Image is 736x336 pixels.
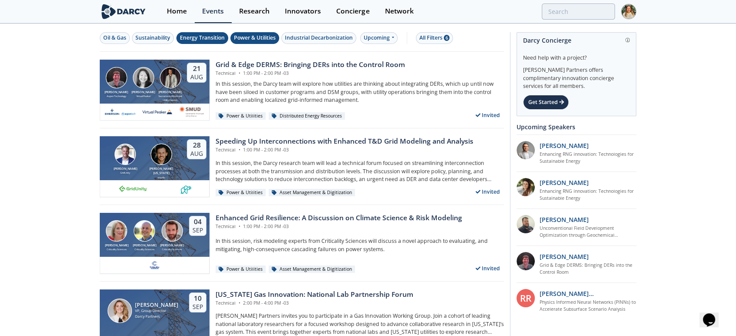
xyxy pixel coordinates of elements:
div: 28 [190,141,203,150]
div: All Filters [419,34,449,42]
img: 2k2ez1SvSiOh3gKHmcgF [517,215,535,233]
div: Sep [192,226,203,234]
div: Technical 1:00 PM - 2:00 PM -03 [216,223,462,230]
img: Luigi Montana [151,144,172,165]
div: Speeding Up Interconnections with Enhanced T&D Grid Modeling and Analysis [216,136,473,147]
div: Upcoming [360,32,398,44]
div: Technical 1:00 PM - 2:00 PM -03 [216,70,405,77]
div: Criticality Sciences [103,248,131,251]
button: Industrial Decarbonization [281,32,356,44]
img: virtual-peaker.com.png [142,107,172,117]
div: 21 [190,64,203,73]
button: Oil & Gas [100,32,130,44]
img: Jonathan Curtis [106,67,127,88]
p: [PERSON_NAME] [540,178,589,187]
span: • [237,147,242,153]
div: [PERSON_NAME] [103,90,130,95]
div: Upcoming Speakers [517,119,636,134]
div: Sustainability [135,34,170,42]
div: VP, Group Director [135,308,178,314]
img: Yevgeniy Postnov [160,67,181,88]
div: [PERSON_NAME] [135,302,178,308]
a: Brian Fitzsimons [PERSON_NAME] GridUnity Luigi Montana [PERSON_NAME][US_STATE] envelio 28 Aug Spe... [100,136,504,197]
a: Enhancing RNG innovation: Technologies for Sustainable Energy [540,188,637,202]
span: • [237,300,242,306]
div: Power & Utilities [216,265,266,273]
div: Power & Utilities [234,34,276,42]
img: accc9a8e-a9c1-4d58-ae37-132228efcf55 [517,252,535,270]
div: Technical 1:00 PM - 2:00 PM -03 [216,147,473,154]
div: Distributed Energy Resources [269,112,345,120]
img: Ross Dakin [162,220,183,242]
div: Invited [472,263,504,274]
div: Concierge [336,8,369,15]
img: Profile [621,4,636,19]
a: Physics Informed Neural Networks (PINNs) to Accelerate Subsurface Scenario Analysis [540,299,637,313]
div: Invited [472,110,504,121]
div: Criticality Sciences [131,248,159,251]
div: Research [239,8,270,15]
div: Grid & Edge DERMS: Bringing DERs into the Control Room [216,60,405,70]
p: [PERSON_NAME] [540,215,589,224]
div: Power & Utilities [216,112,266,120]
div: envelio [148,176,175,179]
div: GridUnity [112,171,139,175]
a: Jonathan Curtis [PERSON_NAME] Aspen Technology Brenda Chew [PERSON_NAME] Virtual Peaker Yevgeniy ... [100,60,504,121]
img: Susan Ginsburg [106,220,127,242]
div: Get Started [523,95,569,110]
a: Grid & Edge DERMS: Bringing DERs into the Control Room [540,262,637,276]
div: [PERSON_NAME] [103,243,131,248]
div: 04 [192,218,203,226]
div: Aspen Technology [103,94,130,98]
div: RR [517,289,535,307]
div: Sacramento Municipal Utility District. [157,94,184,102]
div: Virtual Peaker [130,94,157,98]
p: [PERSON_NAME] Partners invites you to participate in a Gas Innovation Working Group. Join a cohor... [216,312,504,336]
input: Advanced Search [542,3,615,20]
p: [PERSON_NAME] [PERSON_NAME] [540,289,637,298]
div: Darcy Partners [135,314,178,319]
img: 1fdb2308-3d70-46db-bc64-f6eabefcce4d [517,141,535,159]
a: Susan Ginsburg [PERSON_NAME] Criticality Sciences Ben Ruddell [PERSON_NAME] Criticality Sciences ... [100,213,504,274]
div: Enhanced Grid Resilience: A Discussion on Climate Science & Risk Modeling [216,213,462,223]
p: In this session, risk modeling experts from Criticality Sciences will discuss a novel approach to... [216,237,504,253]
img: f59c13b7-8146-4c0f-b540-69d0cf6e4c34 [149,260,160,270]
div: [PERSON_NAME] [158,243,186,248]
img: 336b6de1-6040-4323-9c13-5718d9811639 [181,183,192,194]
div: [PERSON_NAME] [157,90,184,95]
div: Criticality Sciences [158,248,186,251]
img: Ben Ruddell [134,220,155,242]
div: Oil & Gas [103,34,126,42]
button: Power & Utilities [230,32,279,44]
img: 737ad19b-6c50-4cdf-92c7-29f5966a019e [517,178,535,196]
div: Sep [192,303,203,311]
div: [US_STATE] Gas Innovation: National Lab Partnership Forum [216,289,413,300]
div: Power & Utilities [216,189,266,197]
div: Invited [472,186,504,197]
div: Home [167,8,187,15]
div: Asset Management & Digitization [269,189,355,197]
p: In this session, the Darcy research team will lead a technical forum focused on streamlining inte... [216,159,504,183]
div: Industrial Decarbonization [285,34,353,42]
div: Asset Management & Digitization [269,265,355,273]
img: Brenda Chew [133,67,154,88]
span: • [237,223,242,229]
a: Enhancing RNG innovation: Technologies for Sustainable Energy [540,151,637,165]
div: Innovators [285,8,321,15]
div: Energy Transition [180,34,225,42]
span: • [237,70,242,76]
div: Events [202,8,224,15]
p: [PERSON_NAME] [540,141,589,150]
div: [PERSON_NAME] [112,167,139,171]
img: Lindsey Motlow [108,299,132,323]
div: 10 [192,294,203,303]
div: [PERSON_NAME] Partners offers complimentary innovation concierge services for all members. [523,62,630,91]
button: Energy Transition [176,32,228,44]
p: In this session, the Darcy team will explore how utilities are thinking about integrating DERs, w... [216,80,504,104]
div: Darcy Concierge [523,33,630,48]
div: [PERSON_NAME] [131,243,159,248]
button: Sustainability [132,32,174,44]
div: Network [385,8,413,15]
img: logo-wide.svg [100,4,147,19]
iframe: chat widget [699,301,727,327]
